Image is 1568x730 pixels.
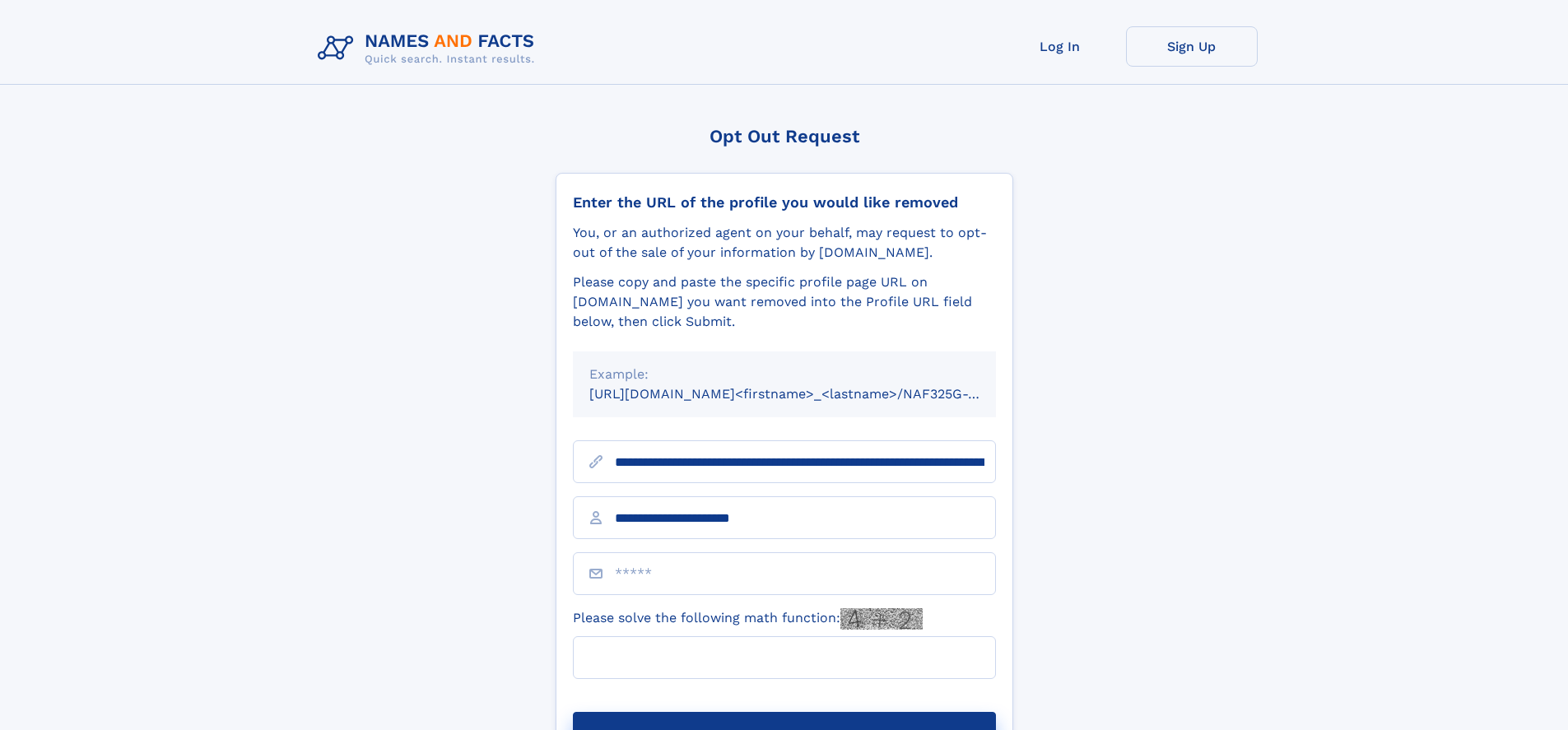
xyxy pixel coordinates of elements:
[573,223,996,263] div: You, or an authorized agent on your behalf, may request to opt-out of the sale of your informatio...
[573,608,923,630] label: Please solve the following math function:
[589,386,1027,402] small: [URL][DOMAIN_NAME]<firstname>_<lastname>/NAF325G-xxxxxxxx
[573,193,996,212] div: Enter the URL of the profile you would like removed
[573,272,996,332] div: Please copy and paste the specific profile page URL on [DOMAIN_NAME] you want removed into the Pr...
[311,26,548,71] img: Logo Names and Facts
[994,26,1126,67] a: Log In
[589,365,979,384] div: Example:
[1126,26,1258,67] a: Sign Up
[556,126,1013,146] div: Opt Out Request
